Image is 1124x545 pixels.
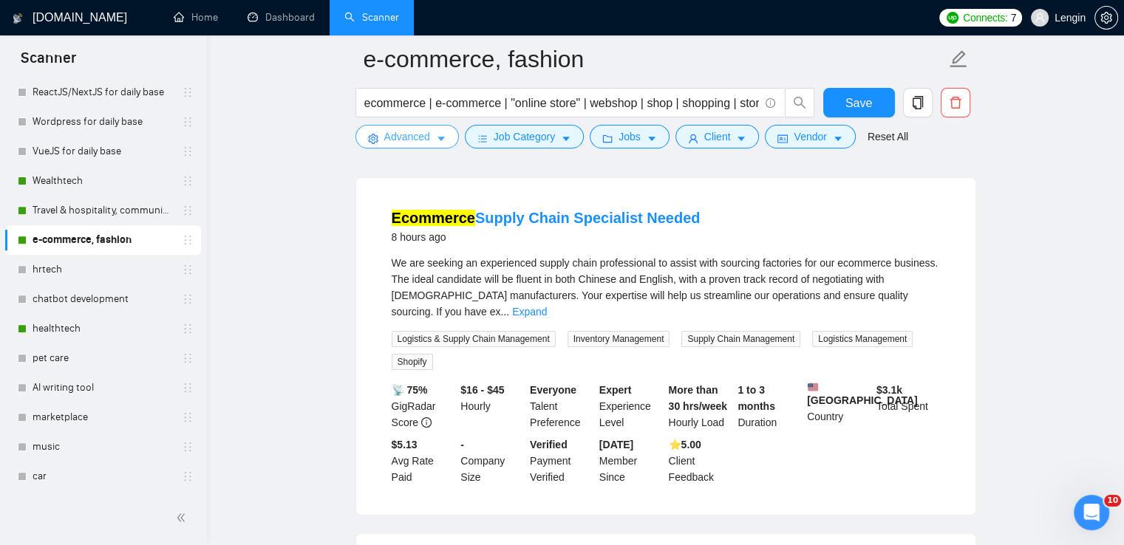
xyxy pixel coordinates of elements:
span: Job Category [494,128,555,145]
span: folder [602,133,613,144]
div: Total Spent [873,382,943,431]
a: healthtech [33,314,173,343]
span: 10 [1104,495,1121,507]
span: 7 [1010,10,1016,26]
div: Hourly Load [666,382,735,431]
span: caret-down [647,133,657,144]
span: delete [941,96,970,109]
a: dashboardDashboard [248,11,315,24]
span: We are seeking an experienced supply chain professional to assist with sourcing factories for our... [392,257,939,318]
span: Logistics & Supply Chain Management [392,331,556,347]
button: idcardVendorcaret-down [765,125,855,148]
span: Shopify [392,354,433,370]
a: hrtech [33,255,173,284]
span: caret-down [833,133,843,144]
input: Search Freelance Jobs... [364,94,759,112]
span: holder [182,116,194,128]
span: caret-down [436,133,446,144]
div: Client Feedback [666,436,735,485]
span: holder [182,293,194,305]
div: Member Since [596,436,666,485]
div: 8 hours ago [392,228,701,246]
a: homeHome [174,11,218,24]
div: We are seeking an experienced supply chain professional to assist with sourcing factories for our... [392,255,940,320]
span: holder [182,86,194,98]
div: Avg Rate Paid [389,436,458,485]
span: info-circle [421,417,432,428]
span: edit [949,49,968,69]
span: info-circle [766,98,775,108]
a: EcommerceSupply Chain Specialist Needed [392,210,701,226]
b: $ 3.1k [876,384,902,396]
span: holder [182,441,194,453]
a: ReactJS/NextJS for daily base [33,78,173,107]
b: Expert [599,384,632,396]
a: AI writing tool [33,373,173,402]
button: userClientcaret-down [675,125,760,148]
span: user [1035,13,1045,23]
a: Expand [512,306,547,318]
span: Advanced [384,128,430,145]
b: - [460,439,464,450]
a: pet care [33,343,173,373]
a: searchScanner [344,11,399,24]
button: settingAdvancedcaret-down [355,125,459,148]
b: Everyone [530,384,576,396]
div: GigRadar Score [389,382,458,431]
button: barsJob Categorycaret-down [465,125,584,148]
span: search [786,96,814,109]
div: Company Size [457,436,527,485]
iframe: Intercom live chat [1074,495,1109,530]
a: music [33,432,173,462]
div: Talent Preference [527,382,596,431]
img: upwork-logo.png [947,12,958,24]
a: VueJS for daily base [33,137,173,166]
button: copy [903,88,933,117]
span: Client [704,128,731,145]
span: Inventory Management [568,331,670,347]
b: Verified [530,439,568,450]
span: Save [845,94,872,112]
div: Country [804,382,873,431]
input: Scanner name... [364,41,946,78]
button: folderJobscaret-down [590,125,670,148]
span: holder [182,352,194,364]
span: bars [477,133,488,144]
div: Experience Level [596,382,666,431]
a: Wealthtech [33,166,173,196]
img: logo [13,7,23,30]
a: Wordpress for daily base [33,107,173,137]
b: More than 30 hrs/week [669,384,727,412]
a: chatbot development [33,284,173,314]
mark: Ecommerce [392,210,475,226]
span: idcard [777,133,788,144]
img: 🇺🇸 [808,382,818,392]
span: holder [182,205,194,216]
b: $5.13 [392,439,418,450]
span: holder [182,145,194,157]
span: Connects: [963,10,1007,26]
span: double-left [176,510,191,525]
b: [GEOGRAPHIC_DATA] [807,382,918,406]
div: Hourly [457,382,527,431]
span: ... [500,306,509,318]
span: caret-down [736,133,746,144]
b: [DATE] [599,439,633,450]
span: holder [182,234,194,246]
a: marketplace [33,402,173,432]
b: 1 to 3 months [738,384,775,412]
span: holder [182,264,194,275]
div: Payment Verified [527,436,596,485]
span: holder [182,382,194,394]
b: 📡 75% [392,384,428,396]
span: Scanner [9,47,88,78]
span: holder [182,470,194,482]
div: Duration [735,382,804,431]
span: caret-down [561,133,571,144]
span: holder [182,411,194,423]
span: Vendor [794,128,826,145]
button: setting [1094,6,1118,30]
a: Travel & hospitality, community & social networking, entertainment, event management [33,196,173,225]
span: holder [182,175,194,187]
b: ⭐️ 5.00 [669,439,701,450]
